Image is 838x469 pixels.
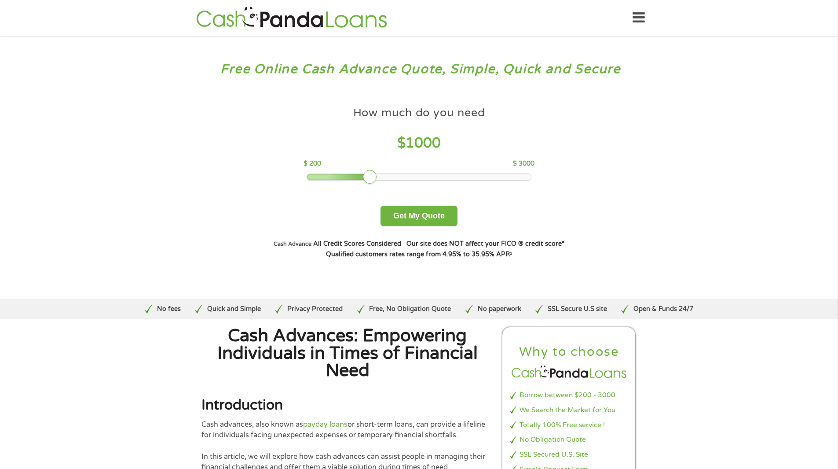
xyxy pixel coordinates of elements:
[26,61,813,78] h3: Free Online Cash Advance Quote, Simple, Quick and Secure
[304,134,534,152] h4: $
[274,240,311,247] strong: Cash Advance
[201,419,494,441] p: Cash advances, also known as or short-term loans, can provide a lifeline for individuals facing u...
[157,304,181,314] p: No fees
[381,206,457,226] button: Get My Quote
[369,304,451,314] p: Free, No Obligation Quote
[510,344,629,360] h2: Why to choose
[510,405,629,415] li: We Search the Market for You
[510,450,629,460] li: SSL Secured U.S. Site
[406,135,441,151] span: 1000
[633,304,693,314] p: Open & Funds 24/7
[513,159,534,169] p: $ 3000
[326,251,512,258] strong: Qualified customers rates range from 4.95% to 35.95% APR¹
[287,304,343,314] p: Privacy Protected
[353,106,485,120] h4: How much do you need
[510,435,629,445] li: No Obligation Quote
[303,420,348,429] a: payday loans
[194,5,390,30] img: GetLoanNow Logo
[510,390,629,400] li: Borrow between $200 - 3000
[478,304,521,314] p: No paperwork
[406,240,564,247] strong: Our site does NOT affect your FICO ® credit score*
[207,304,261,314] p: Quick and Simple
[313,240,401,247] strong: All Credit Scores Considered
[201,396,494,414] h2: Introduction
[201,327,494,380] h1: Cash Advances: Empowering Individuals in Times of Financial Need
[510,420,629,430] li: Totally 100% Free service !
[548,304,607,314] p: SSL Secure U.S site
[304,159,321,169] p: $ 200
